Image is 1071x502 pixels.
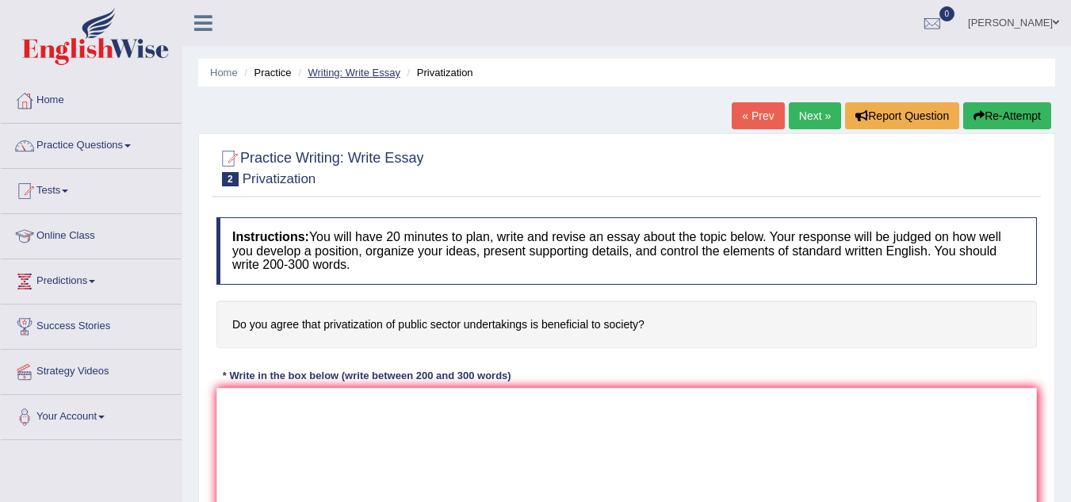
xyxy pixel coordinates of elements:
small: Privatization [243,171,316,186]
a: Next » [789,102,841,129]
a: Success Stories [1,305,182,344]
a: Practice Questions [1,124,182,163]
a: Strategy Videos [1,350,182,389]
a: « Prev [732,102,784,129]
a: Online Class [1,214,182,254]
a: Your Account [1,395,182,435]
a: Writing: Write Essay [308,67,400,79]
li: Privatization [404,65,473,80]
a: Tests [1,169,182,209]
button: Report Question [845,102,959,129]
span: 0 [939,6,955,21]
h4: Do you agree that privatization of public sector undertakings is beneficial to society? [216,301,1037,349]
h2: Practice Writing: Write Essay [216,147,423,186]
span: 2 [222,172,239,186]
a: Home [210,67,238,79]
b: Instructions: [232,230,309,243]
a: Home [1,79,182,118]
li: Practice [240,65,291,80]
a: Predictions [1,259,182,299]
h4: You will have 20 minutes to plan, write and revise an essay about the topic below. Your response ... [216,217,1037,285]
div: * Write in the box below (write between 200 and 300 words) [216,368,517,383]
button: Re-Attempt [963,102,1051,129]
